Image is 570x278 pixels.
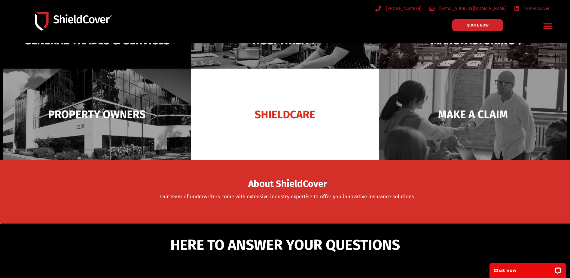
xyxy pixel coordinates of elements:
div: Menu Toggle [541,19,555,33]
span: QUOTE NOW [467,23,489,27]
span: About ShieldCover [248,180,327,188]
img: Shield-Cover-Underwriting-Australia-logo-full [35,12,112,31]
span: [PHONE_NUMBER] [384,5,422,12]
a: [PHONE_NUMBER] [375,5,422,12]
a: QUOTE NOW [452,19,503,31]
iframe: LiveChat chat widget [486,259,570,278]
a: About ShieldCover [248,182,327,188]
a: /shieldcover [514,5,550,12]
a: [EMAIL_ADDRESS][DOMAIN_NAME] [429,5,507,12]
span: [EMAIL_ADDRESS][DOMAIN_NAME] [438,5,507,12]
h5: HERE TO ANSWER YOUR QUESTIONS [86,238,485,252]
a: Our team of underwriters come with extensive industry expertise to offer you innovative insurance... [160,193,415,200]
span: /shieldcover [523,5,550,12]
